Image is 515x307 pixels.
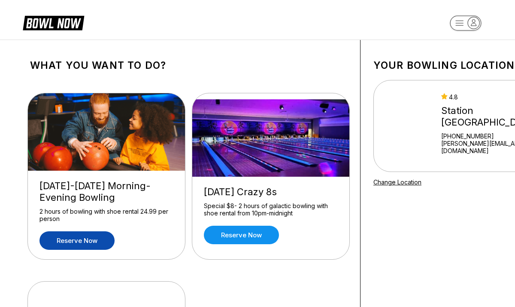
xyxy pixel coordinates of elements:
[385,94,433,158] img: Station 300 Bluffton
[39,208,173,223] div: 2 hours of bowling with shoe rental 24.99 per person
[192,99,350,177] img: Thursday Crazy 8s
[204,186,338,198] div: [DATE] Crazy 8s
[204,226,279,244] a: Reserve now
[28,93,186,171] img: Friday-Sunday Morning-Evening Bowling
[30,59,347,71] h1: What you want to do?
[39,180,173,203] div: [DATE]-[DATE] Morning-Evening Bowling
[204,202,338,217] div: Special $8- 2 hours of galactic bowling with shoe rental from 10pm-midnight
[373,178,421,186] a: Change Location
[39,231,115,250] a: Reserve now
